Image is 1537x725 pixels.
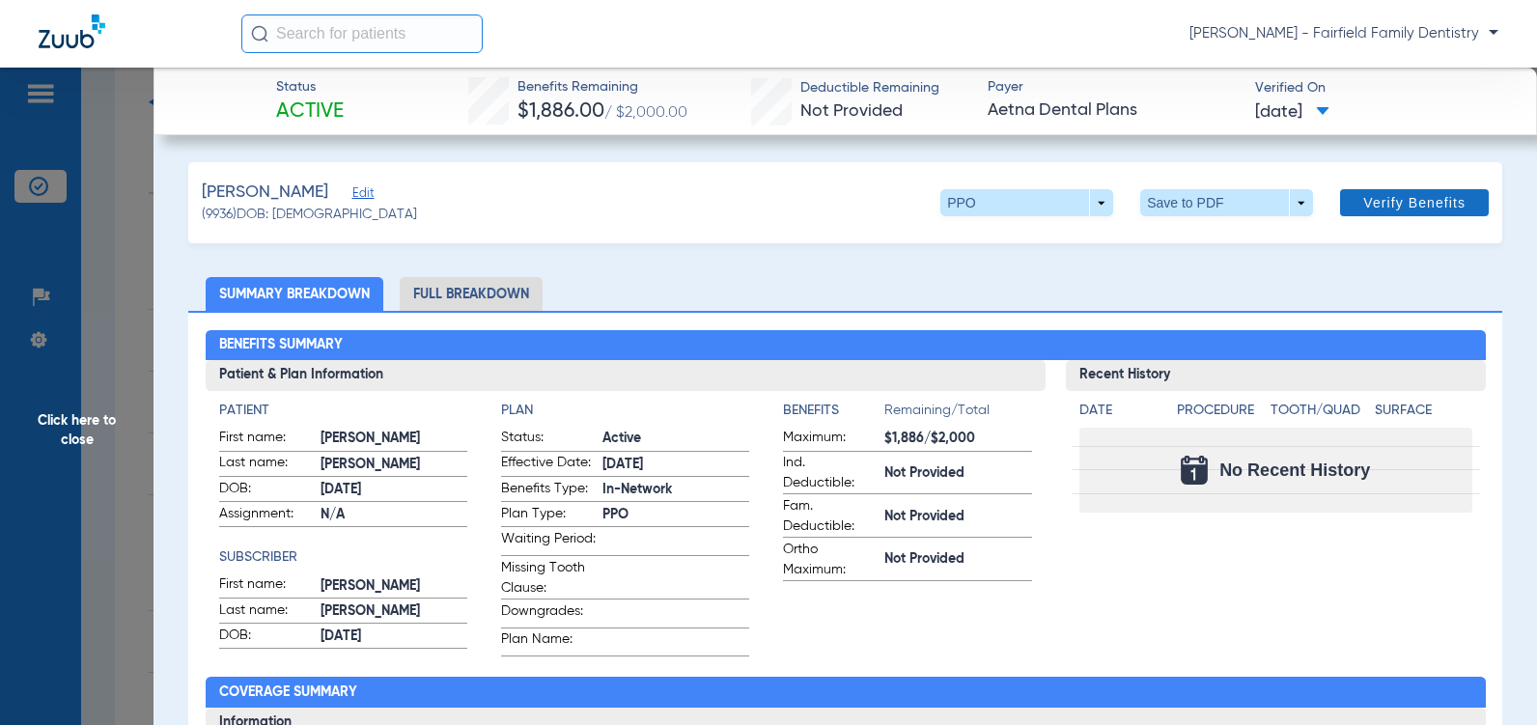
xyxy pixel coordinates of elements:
[940,189,1113,216] button: PPO
[206,360,1046,391] h3: Patient & Plan Information
[276,98,344,125] span: Active
[800,102,903,120] span: Not Provided
[783,540,878,580] span: Ortho Maximum:
[884,507,1031,527] span: Not Provided
[1440,632,1537,725] iframe: Chat Widget
[884,549,1031,570] span: Not Provided
[1340,189,1489,216] button: Verify Benefits
[400,277,543,311] li: Full Breakdown
[988,77,1239,98] span: Payer
[501,504,596,527] span: Plan Type:
[501,529,596,555] span: Waiting Period:
[800,78,939,98] span: Deductible Remaining
[321,601,467,622] span: [PERSON_NAME]
[219,479,314,502] span: DOB:
[501,428,596,451] span: Status:
[1255,100,1329,125] span: [DATE]
[1181,456,1208,485] img: Calendar
[219,428,314,451] span: First name:
[241,14,483,53] input: Search for patients
[206,277,383,311] li: Summary Breakdown
[783,428,878,451] span: Maximum:
[321,505,467,525] span: N/A
[1079,401,1160,421] h4: Date
[517,101,604,122] span: $1,886.00
[276,77,344,98] span: Status
[1271,401,1368,428] app-breakdown-title: Tooth/Quad
[501,453,596,476] span: Effective Date:
[783,453,878,493] span: Ind. Deductible:
[884,401,1031,428] span: Remaining/Total
[1271,401,1368,421] h4: Tooth/Quad
[1219,460,1370,480] span: No Recent History
[1255,78,1506,98] span: Verified On
[602,455,749,475] span: [DATE]
[321,429,467,449] span: [PERSON_NAME]
[202,205,417,225] span: (9936) DOB: [DEMOGRAPHIC_DATA]
[1066,360,1486,391] h3: Recent History
[1363,195,1466,210] span: Verify Benefits
[884,429,1031,449] span: $1,886/$2,000
[1189,24,1498,43] span: [PERSON_NAME] - Fairfield Family Dentistry
[219,600,314,624] span: Last name:
[783,496,878,537] span: Fam. Deductible:
[501,629,596,655] span: Plan Name:
[501,479,596,502] span: Benefits Type:
[884,463,1031,484] span: Not Provided
[219,401,467,421] h4: Patient
[219,504,314,527] span: Assignment:
[602,480,749,500] span: In-Network
[602,505,749,525] span: PPO
[602,429,749,449] span: Active
[988,98,1239,123] span: Aetna Dental Plans
[783,401,884,421] h4: Benefits
[219,626,314,649] span: DOB:
[206,330,1486,361] h2: Benefits Summary
[321,576,467,597] span: [PERSON_NAME]
[783,401,884,428] app-breakdown-title: Benefits
[1079,401,1160,428] app-breakdown-title: Date
[352,186,370,205] span: Edit
[1177,401,1265,421] h4: Procedure
[219,574,314,598] span: First name:
[321,455,467,475] span: [PERSON_NAME]
[39,14,105,48] img: Zuub Logo
[321,480,467,500] span: [DATE]
[251,25,268,42] img: Search Icon
[321,627,467,647] span: [DATE]
[1375,401,1472,421] h4: Surface
[206,677,1486,708] h2: Coverage Summary
[501,601,596,627] span: Downgrades:
[501,558,596,599] span: Missing Tooth Clause:
[219,453,314,476] span: Last name:
[1177,401,1265,428] app-breakdown-title: Procedure
[1140,189,1313,216] button: Save to PDF
[202,181,328,205] span: [PERSON_NAME]
[517,77,687,98] span: Benefits Remaining
[604,105,687,121] span: / $2,000.00
[219,547,467,568] h4: Subscriber
[501,401,749,421] h4: Plan
[1375,401,1472,428] app-breakdown-title: Surface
